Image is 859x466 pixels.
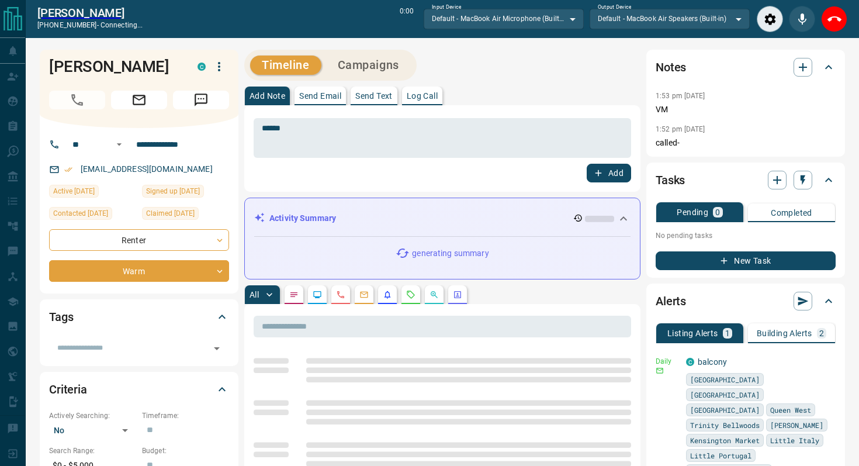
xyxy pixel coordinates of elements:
span: Claimed [DATE] [146,208,195,219]
p: 1:52 pm [DATE] [656,125,705,133]
button: Open [209,340,225,357]
p: All [250,291,259,299]
span: Signed up [DATE] [146,185,200,197]
p: 2 [819,329,824,337]
svg: Listing Alerts [383,290,392,299]
p: No pending tasks [656,227,836,244]
svg: Requests [406,290,415,299]
p: Budget: [142,446,229,456]
p: Send Email [299,92,341,100]
div: Activity Summary [254,208,631,229]
a: balcony [698,357,727,367]
button: Campaigns [326,56,411,75]
h2: Tags [49,308,73,326]
h1: [PERSON_NAME] [49,57,180,76]
span: connecting... [101,21,143,29]
div: Default - MacBook Air Microphone (Built-in) [424,9,584,29]
div: Criteria [49,375,229,403]
button: Timeline [250,56,321,75]
div: Default - MacBook Air Speakers (Built-in) [590,9,750,29]
p: 1 [725,329,730,337]
div: Tasks [656,166,836,194]
label: Input Device [432,4,462,11]
div: Fri Sep 12 2025 [49,207,136,223]
p: Search Range: [49,446,136,456]
p: Building Alerts [757,329,812,337]
div: Renter [49,229,229,251]
button: New Task [656,251,836,270]
span: Trinity Bellwoods [690,419,760,431]
svg: Email [656,367,664,375]
p: Activity Summary [269,212,336,225]
a: [PERSON_NAME] [37,6,143,20]
span: Message [173,91,229,109]
p: Actively Searching: [49,410,136,421]
div: condos.ca [198,63,206,71]
p: Completed [771,209,812,217]
div: Fri Sep 12 2025 [49,185,136,201]
p: called- [656,137,836,149]
span: Call [49,91,105,109]
h2: Notes [656,58,686,77]
p: 0:00 [400,6,414,32]
div: Mute [789,6,815,32]
p: Add Note [250,92,285,100]
span: Contacted [DATE] [53,208,108,219]
span: Active [DATE] [53,185,95,197]
span: Email [111,91,167,109]
div: No [49,421,136,440]
button: Open [112,137,126,151]
p: Pending [677,208,708,216]
span: [GEOGRAPHIC_DATA] [690,389,760,401]
div: Audio Settings [757,6,783,32]
span: Kensington Market [690,434,760,446]
svg: Lead Browsing Activity [313,290,322,299]
p: generating summary [412,247,489,260]
a: [EMAIL_ADDRESS][DOMAIN_NAME] [81,164,213,174]
p: 1:53 pm [DATE] [656,92,705,100]
svg: Notes [289,290,299,299]
svg: Opportunities [430,290,439,299]
span: Queen West [770,404,811,416]
svg: Agent Actions [453,290,462,299]
p: [PHONE_NUMBER] - [37,20,143,30]
div: Tags [49,303,229,331]
svg: Email Verified [64,165,72,174]
p: Send Text [355,92,393,100]
div: Notes [656,53,836,81]
svg: Calls [336,290,345,299]
span: [PERSON_NAME] [770,419,823,431]
span: Little Portugal [690,450,751,461]
div: Tue Dec 29 2020 [142,185,229,201]
h2: Alerts [656,292,686,310]
button: Add [587,164,631,182]
p: Timeframe: [142,410,229,421]
svg: Emails [359,290,369,299]
div: Mon Jan 04 2021 [142,207,229,223]
p: Log Call [407,92,438,100]
span: [GEOGRAPHIC_DATA] [690,404,760,416]
div: Warm [49,260,229,282]
label: Output Device [598,4,631,11]
p: Daily [656,356,679,367]
div: condos.ca [686,358,694,366]
h2: Criteria [49,380,87,399]
span: [GEOGRAPHIC_DATA] [690,374,760,385]
p: VM [656,103,836,116]
h2: Tasks [656,171,685,189]
p: 0 [715,208,720,216]
p: Listing Alerts [667,329,718,337]
div: Alerts [656,287,836,315]
span: Little Italy [770,434,819,446]
div: End Call [821,6,847,32]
